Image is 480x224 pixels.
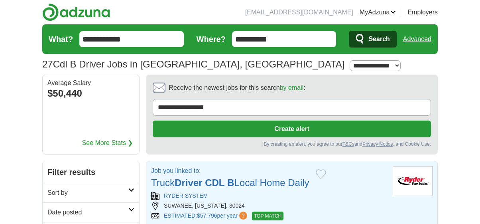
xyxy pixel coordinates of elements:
[49,33,73,45] label: What?
[47,208,128,217] h2: Date posted
[245,8,353,17] li: [EMAIL_ADDRESS][DOMAIN_NAME]
[342,141,354,147] a: T&Cs
[153,141,431,148] div: By creating an alert, you agree to our and , and Cookie Use.
[169,83,305,93] span: Receive the newest jobs for this search :
[205,177,224,188] strong: CDL
[153,121,431,137] button: Create alert
[197,212,217,219] span: $57,796
[47,86,134,101] div: $50,440
[197,33,226,45] label: Where?
[42,59,344,69] h1: Cdl B Driver Jobs in [GEOGRAPHIC_DATA], [GEOGRAPHIC_DATA]
[227,177,234,188] strong: B
[82,138,133,148] a: See More Stats ❯
[42,57,53,71] span: 27
[407,8,438,17] a: Employers
[43,183,139,202] a: Sort by
[47,80,134,86] div: Average Salary
[164,192,208,199] a: RYDER SYSTEM
[164,212,249,220] a: ESTIMATED:$57,796per year?
[239,212,247,220] span: ?
[393,166,433,196] img: Ryder System logo
[280,84,304,91] a: by email
[252,212,283,220] span: TOP MATCH
[360,8,396,17] a: MyAdzuna
[175,177,202,188] strong: Driver
[47,188,128,198] h2: Sort by
[403,31,431,47] a: Advanced
[151,202,386,210] div: SUWANEE, [US_STATE], 30024
[316,169,326,179] button: Add to favorite jobs
[43,161,139,183] h2: Filter results
[362,141,393,147] a: Privacy Notice
[42,3,110,21] img: Adzuna logo
[43,202,139,222] a: Date posted
[151,166,309,176] p: Job you linked to:
[368,31,390,47] span: Search
[151,177,309,188] a: TruckDriver CDL BLocal Home Daily
[349,31,396,48] button: Search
